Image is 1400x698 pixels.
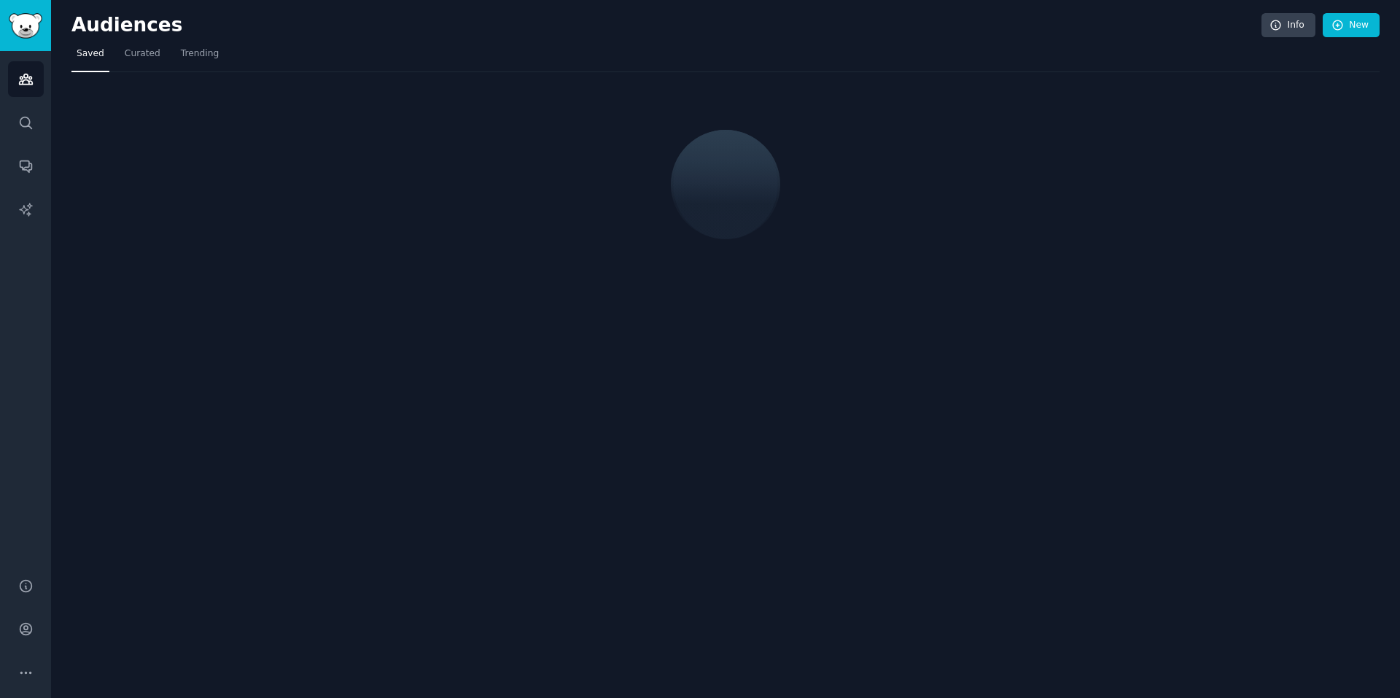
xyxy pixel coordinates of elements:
[9,13,42,39] img: GummySearch logo
[120,42,166,72] a: Curated
[1323,13,1380,38] a: New
[77,47,104,61] span: Saved
[1261,13,1315,38] a: Info
[125,47,160,61] span: Curated
[71,42,109,72] a: Saved
[71,14,1261,37] h2: Audiences
[176,42,224,72] a: Trending
[181,47,219,61] span: Trending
